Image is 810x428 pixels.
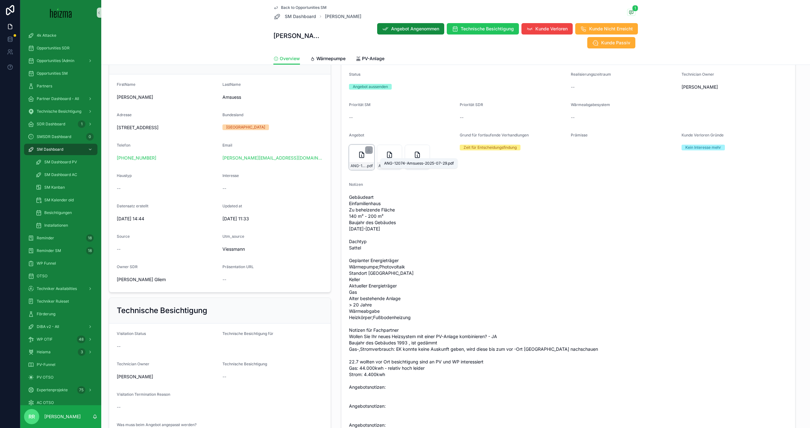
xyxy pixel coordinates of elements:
[222,276,226,283] span: --
[460,114,464,121] span: --
[24,384,97,396] a: Expertenprojekte75
[37,71,68,76] span: Opportunities SM
[86,234,94,242] div: 18
[349,133,364,137] span: Angebot
[28,413,35,420] span: RR
[37,58,74,63] span: Opportunities (Admin
[44,413,81,420] p: [PERSON_NAME]
[44,160,77,165] span: SM Dashboard PV
[222,82,241,87] span: LastName
[521,23,573,35] button: Kunde Verloren
[316,55,346,62] span: Wärmepumpe
[447,23,519,35] button: Technische Besichtigung
[351,163,366,168] span: ANG-12074-Amsuess-2025-07-29
[24,283,97,294] a: Techniker Availabilties
[117,362,149,366] span: Technician Owner
[571,102,610,107] span: Wärmeabgabesystem
[37,33,56,38] span: 4k Attacke
[349,114,353,121] span: --
[682,84,718,90] span: [PERSON_NAME]
[24,131,97,142] a: SMSDR Dashboard0
[37,261,56,266] span: WP Funnel
[44,198,74,203] span: SM Kalender old
[285,13,316,20] span: SM Dashboard
[685,145,721,150] div: Kein Interesse mehr
[44,172,77,177] span: SM Dashboard AC
[20,25,101,405] div: scrollable content
[117,112,132,117] span: Adresse
[37,337,53,342] span: WP OTIF
[464,145,517,150] div: Zeit für Entscheidungsfindung
[44,185,65,190] span: SM Kanban
[24,42,97,54] a: Opportunities SDR
[24,321,97,332] a: DiBA v2 - All
[575,23,638,35] button: Kunde Nicht Erreicht
[117,374,153,380] span: [PERSON_NAME]
[37,299,69,304] span: Techniker Ruleset
[222,362,267,366] span: Technische Besichtigung
[222,204,242,208] span: Updated at
[222,374,226,380] span: --
[24,245,97,256] a: Reminder SM18
[24,296,97,307] a: Techniker Ruleset
[24,232,97,244] a: Reminder18
[117,392,170,397] span: Visitation Termination Reason
[117,264,138,269] span: Owner SDR
[273,53,300,65] a: Overview
[37,286,77,291] span: Techniker Availabilties
[222,94,323,100] span: Amsuess
[682,72,714,77] span: Technician Owner
[117,422,196,427] span: Was muss beim Angebot angepasst werden?
[356,53,384,66] a: PV-Anlage
[571,72,611,77] span: Realisierungszeitraum
[24,30,97,41] a: 4k Attacke
[78,120,85,128] div: 1
[24,308,97,320] a: Förderung
[24,55,97,66] a: Opportunities (Admin
[32,220,97,231] a: Installationen
[24,68,97,79] a: Opportunities SM
[37,109,81,114] span: Technische Besichtigung
[589,26,633,32] span: Kunde Nicht Erreicht
[627,9,635,17] button: 1
[44,210,72,215] span: Besichtigungen
[32,156,97,168] a: SM Dashboard PV
[571,133,588,137] span: Prämisse
[222,234,244,239] span: Utm_source
[226,124,265,130] div: [GEOGRAPHIC_DATA]
[86,133,94,141] div: 0
[78,348,85,356] div: 3
[37,349,51,355] span: Heiama
[349,72,360,77] span: Status
[37,375,53,380] span: PV OTSO
[86,247,94,255] div: 18
[32,169,97,180] a: SM Dashboard AC
[222,331,273,336] span: Technische Besichtigung für
[37,134,71,139] span: SMSDR Dashboard
[310,53,346,66] a: Wärmepumpe
[32,207,97,218] a: Besichtigungen
[222,173,239,178] span: Interesse
[281,5,327,10] span: Back to Opportunities SM
[222,216,323,222] span: [DATE] 11:33
[32,182,97,193] a: SM Kanban
[273,13,316,20] a: SM Dashboard
[117,404,121,410] span: --
[117,155,156,161] a: [PHONE_NUMBER]
[460,102,483,107] span: Priorität SDR
[37,84,52,89] span: Partners
[37,236,54,241] span: Reminder
[24,106,97,117] a: Technische Besichtigung
[535,26,568,32] span: Kunde Verloren
[117,173,132,178] span: Haustyp
[37,274,47,279] span: OTSO
[117,246,121,252] span: --
[117,204,148,208] span: Datensatz erstellt
[24,270,97,282] a: OTSO
[37,147,63,152] span: SM Dashboard
[24,93,97,104] a: Partner Dashboard - All
[601,40,630,46] span: Kunde Passiv
[273,5,327,10] a: Back to Opportunities SM
[222,143,232,148] span: Email
[24,144,97,155] a: SM Dashboard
